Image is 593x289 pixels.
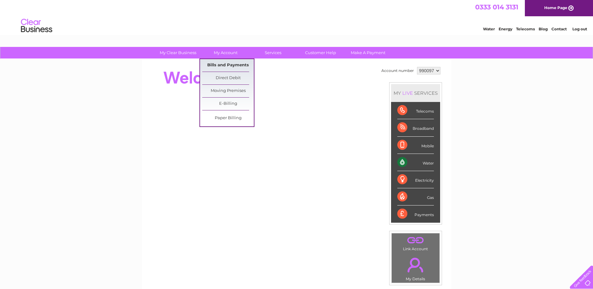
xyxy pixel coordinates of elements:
[572,27,587,31] a: Log out
[539,27,548,31] a: Blog
[483,27,495,31] a: Water
[393,235,438,246] a: .
[391,233,440,253] td: Link Account
[149,3,445,30] div: Clear Business is a trading name of Verastar Limited (registered in [GEOGRAPHIC_DATA] No. 3667643...
[202,85,254,97] a: Moving Premises
[152,47,204,58] a: My Clear Business
[397,188,434,205] div: Gas
[397,154,434,171] div: Water
[380,65,415,76] td: Account number
[391,84,440,102] div: MY SERVICES
[397,205,434,222] div: Payments
[397,119,434,136] div: Broadband
[397,171,434,188] div: Electricity
[21,16,53,35] img: logo.png
[295,47,346,58] a: Customer Help
[391,252,440,283] td: My Details
[200,47,251,58] a: My Account
[202,98,254,110] a: E-Billing
[202,112,254,124] a: Paper Billing
[397,102,434,119] div: Telecoms
[342,47,394,58] a: Make A Payment
[202,59,254,72] a: Bills and Payments
[475,3,518,11] a: 0333 014 3131
[247,47,299,58] a: Services
[516,27,535,31] a: Telecoms
[202,72,254,84] a: Direct Debit
[393,254,438,276] a: .
[551,27,567,31] a: Contact
[397,137,434,154] div: Mobile
[499,27,512,31] a: Energy
[401,90,414,96] div: LIVE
